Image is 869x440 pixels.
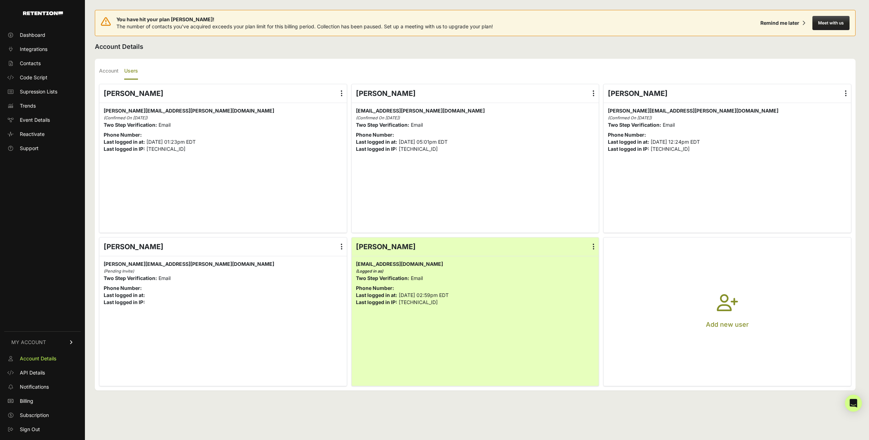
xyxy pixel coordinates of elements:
span: Reactivate [20,131,45,138]
a: Subscription [4,410,81,421]
div: [PERSON_NAME] [99,84,347,103]
a: Trends [4,100,81,112]
strong: Two Step Verification: [356,122,409,128]
strong: Two Step Verification: [104,275,157,281]
span: Billing [20,398,33,405]
span: Email [159,122,171,128]
a: Integrations [4,44,81,55]
span: [PERSON_NAME][EMAIL_ADDRESS][PERSON_NAME][DOMAIN_NAME] [104,108,274,114]
span: Subscription [20,412,49,419]
i: (Confirmed On [DATE]) [356,115,400,120]
strong: Last logged in IP: [608,146,649,152]
strong: Phone Number: [356,285,394,291]
strong: Last logged in at: [104,139,145,145]
a: Code Script [4,72,81,83]
img: Retention.com [23,11,63,15]
a: Support [4,143,81,154]
span: Code Script [20,74,47,81]
span: Event Details [20,116,50,124]
span: [DATE] 02:59pm EDT [399,292,449,298]
div: [PERSON_NAME] [99,238,347,256]
span: Email [411,122,423,128]
h2: Account Details [95,42,856,52]
p: Add new user [706,320,749,330]
span: Account Details [20,355,56,362]
span: Notifications [20,383,49,390]
button: Meet with us [812,16,850,30]
strong: Phone Number: [104,285,142,291]
span: Contacts [20,60,41,67]
div: [PERSON_NAME] [352,84,599,103]
a: Notifications [4,381,81,393]
div: [PERSON_NAME] [352,238,599,256]
a: API Details [4,367,81,378]
i: (Confirmed On [DATE]) [104,115,148,120]
span: [PERSON_NAME][EMAIL_ADDRESS][PERSON_NAME][DOMAIN_NAME] [608,108,778,114]
span: API Details [20,369,45,376]
strong: Last logged in at: [608,139,649,145]
strong: Phone Number: [356,132,394,138]
a: Sign Out [4,424,81,435]
strong: Last logged in at: [356,292,397,298]
span: [TECHNICAL_ID] [651,146,690,152]
strong: Phone Number: [608,132,646,138]
button: Remind me later [758,17,808,29]
strong: Last logged in IP: [104,299,145,305]
a: Reactivate [4,128,81,140]
strong: Last logged in IP: [104,146,145,152]
strong: Last logged in at: [356,139,397,145]
strong: Last logged in at: [104,292,145,298]
span: Integrations [20,46,47,53]
span: Sign Out [20,426,40,433]
span: [TECHNICAL_ID] [399,146,438,152]
strong: Two Step Verification: [104,122,157,128]
a: Contacts [4,58,81,69]
strong: Last logged in IP: [356,146,397,152]
span: The number of contacts you've acquired exceeds your plan limit for this billing period. Collectio... [116,23,493,29]
i: (Pending Invite) [104,269,134,274]
strong: Last logged in IP: [356,299,397,305]
span: Dashboard [20,32,45,39]
i: (Logged in as) [356,269,383,274]
span: [TECHNICAL_ID] [399,299,438,305]
span: [DATE] 01:23pm EDT [146,139,196,145]
span: Trends [20,102,36,109]
a: MY ACCOUNT [4,331,81,353]
span: You have hit your plan [PERSON_NAME]! [116,16,493,23]
button: Add new user [604,238,851,386]
span: [EMAIL_ADDRESS][DOMAIN_NAME] [356,261,443,267]
strong: Two Step Verification: [356,275,409,281]
a: Dashboard [4,29,81,41]
span: [DATE] 12:24pm EDT [651,139,700,145]
label: Account [99,63,119,80]
i: (Confirmed On [DATE]) [608,115,652,120]
strong: Two Step Verification: [608,122,661,128]
span: [DATE] 05:01pm EDT [399,139,448,145]
span: [TECHNICAL_ID] [146,146,185,152]
strong: Phone Number: [104,132,142,138]
div: Open Intercom Messenger [845,395,862,412]
span: Email [411,275,423,281]
a: Supression Lists [4,86,81,97]
a: Event Details [4,114,81,126]
span: Email [159,275,171,281]
a: Billing [4,395,81,407]
span: Support [20,145,39,152]
span: [EMAIL_ADDRESS][PERSON_NAME][DOMAIN_NAME] [356,108,485,114]
label: Users [124,63,138,80]
span: Supression Lists [20,88,57,95]
span: [PERSON_NAME][EMAIL_ADDRESS][PERSON_NAME][DOMAIN_NAME] [104,261,274,267]
a: Account Details [4,353,81,364]
span: MY ACCOUNT [11,339,46,346]
div: Remind me later [760,19,799,27]
span: Email [663,122,675,128]
div: [PERSON_NAME] [604,84,851,103]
